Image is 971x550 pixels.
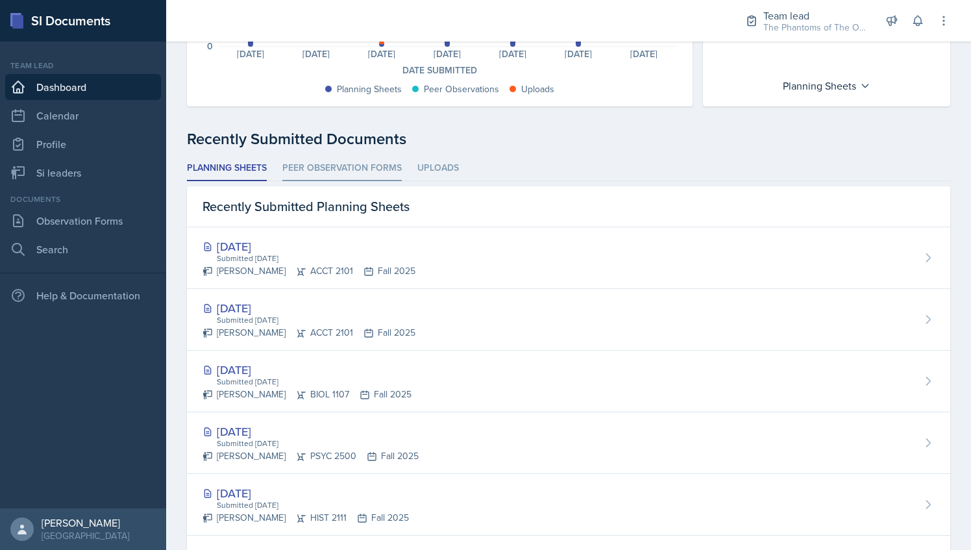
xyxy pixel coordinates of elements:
div: Help & Documentation [5,282,161,308]
div: [DATE] [203,299,415,317]
div: [PERSON_NAME] BIOL 1107 Fall 2025 [203,388,412,401]
a: Profile [5,131,161,157]
div: [DATE] [611,49,677,58]
div: 0 [207,42,213,51]
div: Planning Sheets [776,75,877,96]
div: Documents [5,194,161,205]
div: Peer Observations [424,82,499,96]
a: Dashboard [5,74,161,100]
div: Date Submitted [203,64,677,77]
div: Submitted [DATE] [215,253,415,264]
div: [DATE] [203,361,412,379]
div: Submitted [DATE] [215,314,415,326]
a: [DATE] Submitted [DATE] [PERSON_NAME]BIOL 1107Fall 2025 [187,351,950,412]
div: Team lead [763,8,867,23]
div: Submitted [DATE] [215,499,409,511]
div: Submitted [DATE] [215,376,412,388]
a: [DATE] Submitted [DATE] [PERSON_NAME]PSYC 2500Fall 2025 [187,412,950,474]
div: [PERSON_NAME] ACCT 2101 Fall 2025 [203,264,415,278]
div: [PERSON_NAME] HIST 2111 Fall 2025 [203,511,409,525]
div: [DATE] [203,484,409,502]
div: [DATE] [203,423,419,440]
a: [DATE] Submitted [DATE] [PERSON_NAME]ACCT 2101Fall 2025 [187,289,950,351]
div: The Phantoms of The Opera / Fall 2025 [763,21,867,34]
div: [PERSON_NAME] [42,516,129,529]
div: [DATE] [284,49,349,58]
div: Planning Sheets [337,82,402,96]
a: Si leaders [5,160,161,186]
div: Submitted [DATE] [215,438,419,449]
div: [PERSON_NAME] ACCT 2101 Fall 2025 [203,326,415,340]
div: [DATE] [218,49,284,58]
div: [DATE] [415,49,480,58]
div: Uploads [521,82,554,96]
div: [DATE] [546,49,611,58]
div: [DATE] [480,49,546,58]
div: Team lead [5,60,161,71]
div: Recently Submitted Documents [187,127,950,151]
div: [GEOGRAPHIC_DATA] [42,529,129,542]
a: Observation Forms [5,208,161,234]
div: [DATE] [349,49,415,58]
div: Recently Submitted Planning Sheets [187,186,950,227]
a: Search [5,236,161,262]
li: Planning Sheets [187,156,267,181]
div: [PERSON_NAME] PSYC 2500 Fall 2025 [203,449,419,463]
a: [DATE] Submitted [DATE] [PERSON_NAME]ACCT 2101Fall 2025 [187,227,950,289]
a: [DATE] Submitted [DATE] [PERSON_NAME]HIST 2111Fall 2025 [187,474,950,536]
li: Peer Observation Forms [282,156,402,181]
li: Uploads [417,156,459,181]
a: Calendar [5,103,161,129]
div: [DATE] [203,238,415,255]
